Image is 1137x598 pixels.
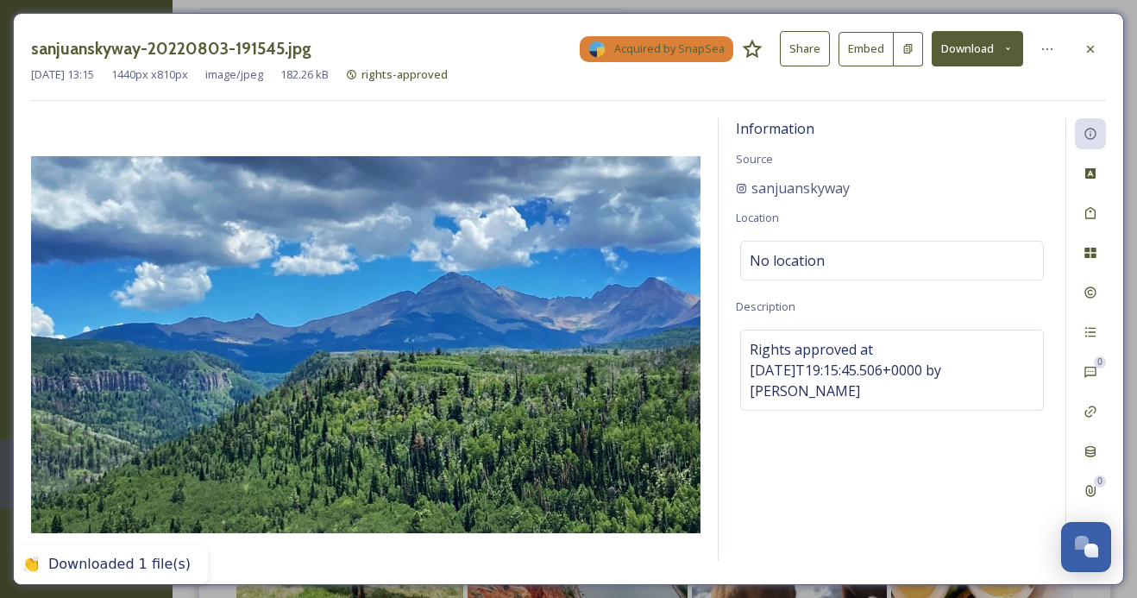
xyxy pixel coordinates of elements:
[750,339,1034,401] span: Rights approved at [DATE]T19:15:45.506+0000 by [PERSON_NAME]
[736,178,850,198] a: sanjuanskyway
[1094,356,1106,368] div: 0
[750,250,825,271] span: No location
[31,36,311,61] h3: sanjuanskyway-20220803-191545.jpg
[1094,475,1106,488] div: 0
[22,556,40,574] div: 👏
[932,31,1023,66] button: Download
[780,31,830,66] button: Share
[588,41,606,58] img: snapsea-logo.png
[736,151,773,167] span: Source
[48,556,191,574] div: Downloaded 1 file(s)
[736,119,814,138] span: Information
[751,178,850,198] span: sanjuanskyway
[111,66,188,83] span: 1440 px x 810 px
[31,66,94,83] span: [DATE] 13:15
[614,41,725,57] span: Acquired by SnapSea
[205,66,263,83] span: image/jpeg
[31,156,700,533] img: 4e84e630f7c3895d1352a78da084cdc1501e803f11b117989c2a0f1cd3c8a6ea.jpg
[839,32,894,66] button: Embed
[361,66,448,82] span: rights-approved
[280,66,329,83] span: 182.26 kB
[1061,522,1111,572] button: Open Chat
[736,299,795,314] span: Description
[736,210,779,225] span: Location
